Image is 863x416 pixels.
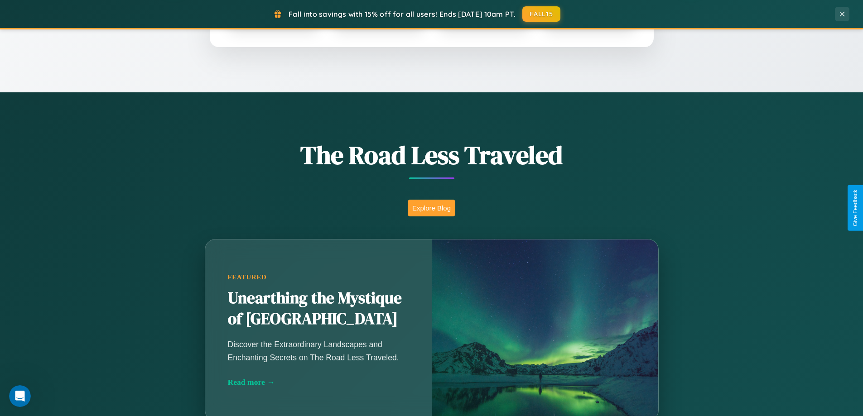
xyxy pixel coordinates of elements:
button: FALL15 [522,6,560,22]
div: Read more → [228,378,409,387]
button: Explore Blog [408,200,455,216]
h1: The Road Less Traveled [160,138,704,172]
p: Discover the Extraordinary Landscapes and Enchanting Secrets on The Road Less Traveled. [228,338,409,363]
div: Give Feedback [852,190,858,226]
iframe: Intercom live chat [9,385,31,407]
span: Fall into savings with 15% off for all users! Ends [DATE] 10am PT. [289,10,516,19]
h2: Unearthing the Mystique of [GEOGRAPHIC_DATA] [228,288,409,330]
div: Featured [228,273,409,281]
